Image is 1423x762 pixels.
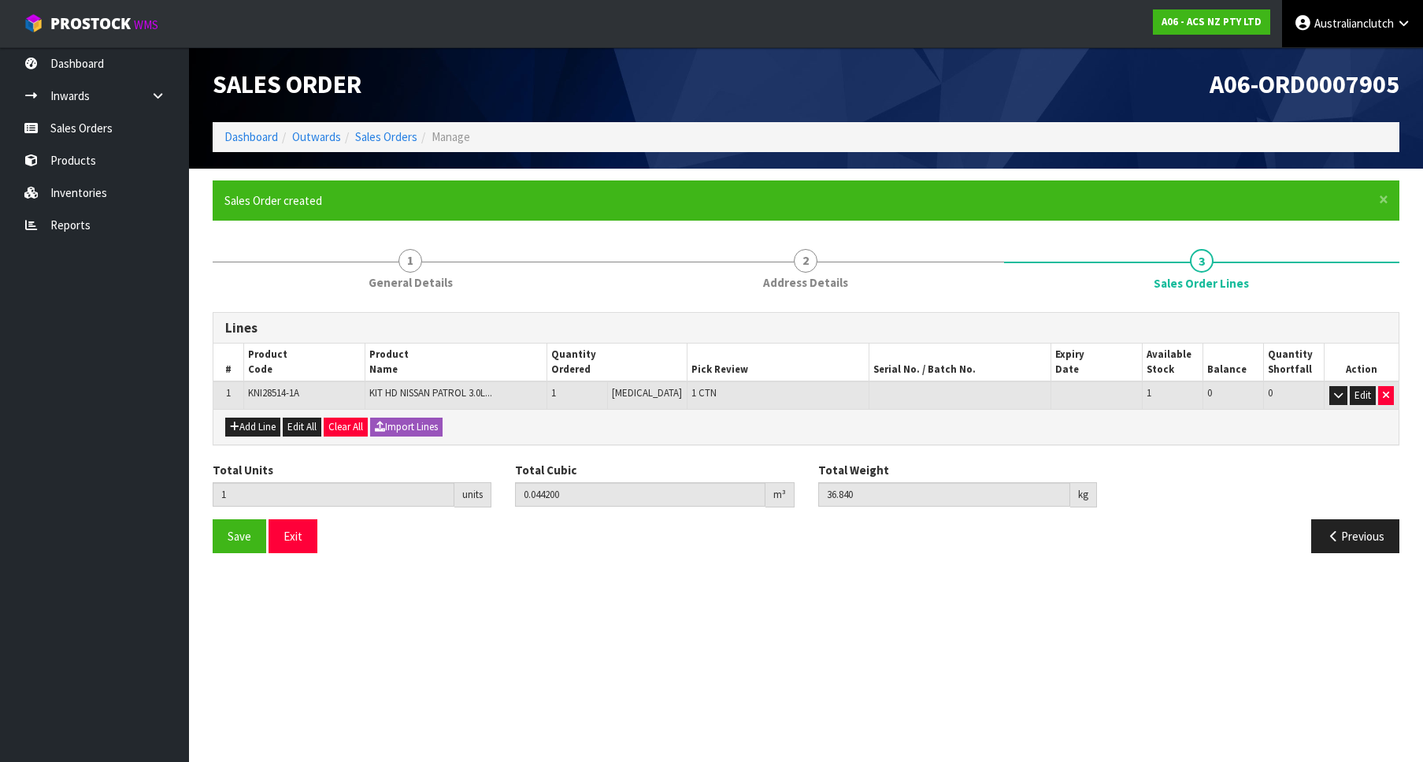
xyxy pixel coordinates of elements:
span: 0 [1207,386,1212,400]
button: Save [213,519,266,553]
span: General Details [369,274,453,291]
span: Australianclutch [1314,16,1394,31]
label: Total Cubic [515,462,576,478]
label: Total Units [213,462,273,478]
th: Product Code [244,344,365,381]
span: Sales Order Lines [213,300,1399,566]
span: × [1379,188,1388,210]
span: KNI28514-1A [248,386,299,400]
button: Edit All [283,418,321,437]
button: Edit [1350,386,1376,405]
span: Address Details [763,274,848,291]
span: [MEDICAL_DATA] [612,386,682,400]
strong: A06 - ACS NZ PTY LTD [1162,15,1262,28]
th: Quantity Shortfall [1264,344,1325,381]
span: 1 [226,386,231,400]
span: ProStock [50,13,131,34]
h3: Lines [225,321,1387,336]
a: Dashboard [224,129,278,144]
input: Total Cubic [515,482,765,507]
th: Available Stock [1143,344,1203,381]
span: 3 [1190,249,1214,273]
th: # [213,344,244,381]
input: Total Weight [818,482,1070,507]
small: WMS [134,17,158,32]
input: Total Units [213,482,454,507]
button: Exit [269,519,317,553]
span: A06-ORD0007905 [1210,69,1399,100]
span: KIT HD NISSAN PATROL 3.0L... [369,386,492,400]
span: Save [228,529,251,544]
span: 0 [1268,386,1273,400]
th: Product Name [365,344,547,381]
a: Sales Orders [355,129,417,144]
div: units [454,482,491,507]
img: cube-alt.png [24,13,43,33]
span: Sales Order [213,69,361,100]
div: kg [1070,482,1097,507]
span: Manage [432,129,470,144]
button: Import Lines [370,418,443,437]
div: m³ [765,482,795,507]
label: Total Weight [818,462,889,478]
th: Serial No. / Batch No. [869,344,1051,381]
th: Pick Review [687,344,869,381]
button: Add Line [225,418,280,437]
button: Clear All [324,418,368,437]
a: Outwards [292,129,341,144]
span: 1 [551,386,556,400]
span: 1 [1147,386,1151,400]
th: Balance [1203,344,1264,381]
button: Previous [1311,519,1399,553]
span: 1 CTN [691,386,717,400]
span: 2 [794,249,817,273]
span: Sales Order Lines [1154,275,1249,292]
th: Action [1325,344,1399,381]
span: 1 [398,249,422,273]
span: Sales Order created [224,193,322,208]
th: Expiry Date [1051,344,1143,381]
th: Quantity Ordered [547,344,687,381]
